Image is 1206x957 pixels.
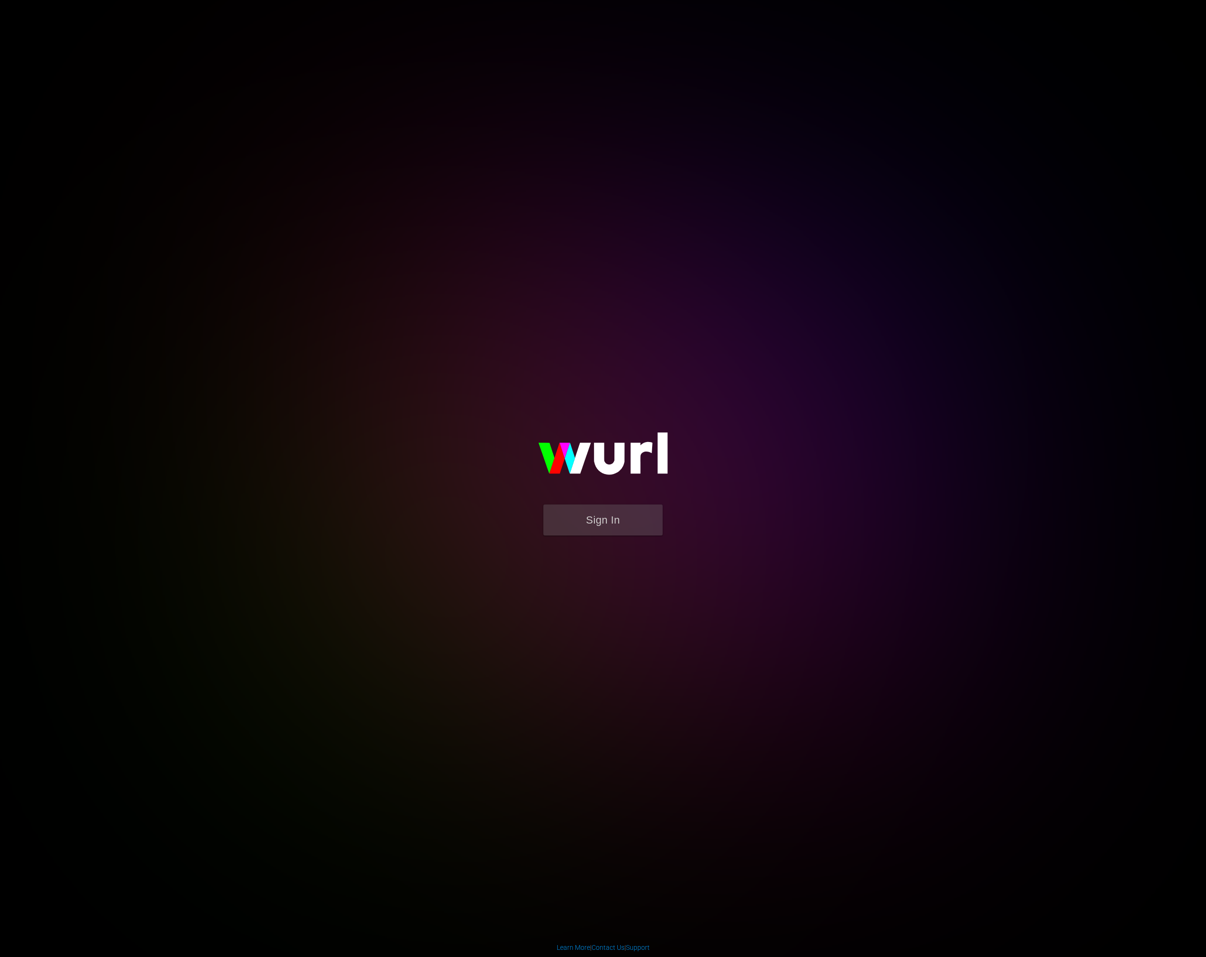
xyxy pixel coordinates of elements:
a: Learn More [557,944,590,951]
button: Sign In [543,504,663,535]
a: Contact Us [592,944,624,951]
div: | | [557,943,650,952]
a: Support [626,944,650,951]
img: wurl-logo-on-black-223613ac3d8ba8fe6dc639794a292ebdb59501304c7dfd60c99c58986ef67473.svg [508,412,698,504]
